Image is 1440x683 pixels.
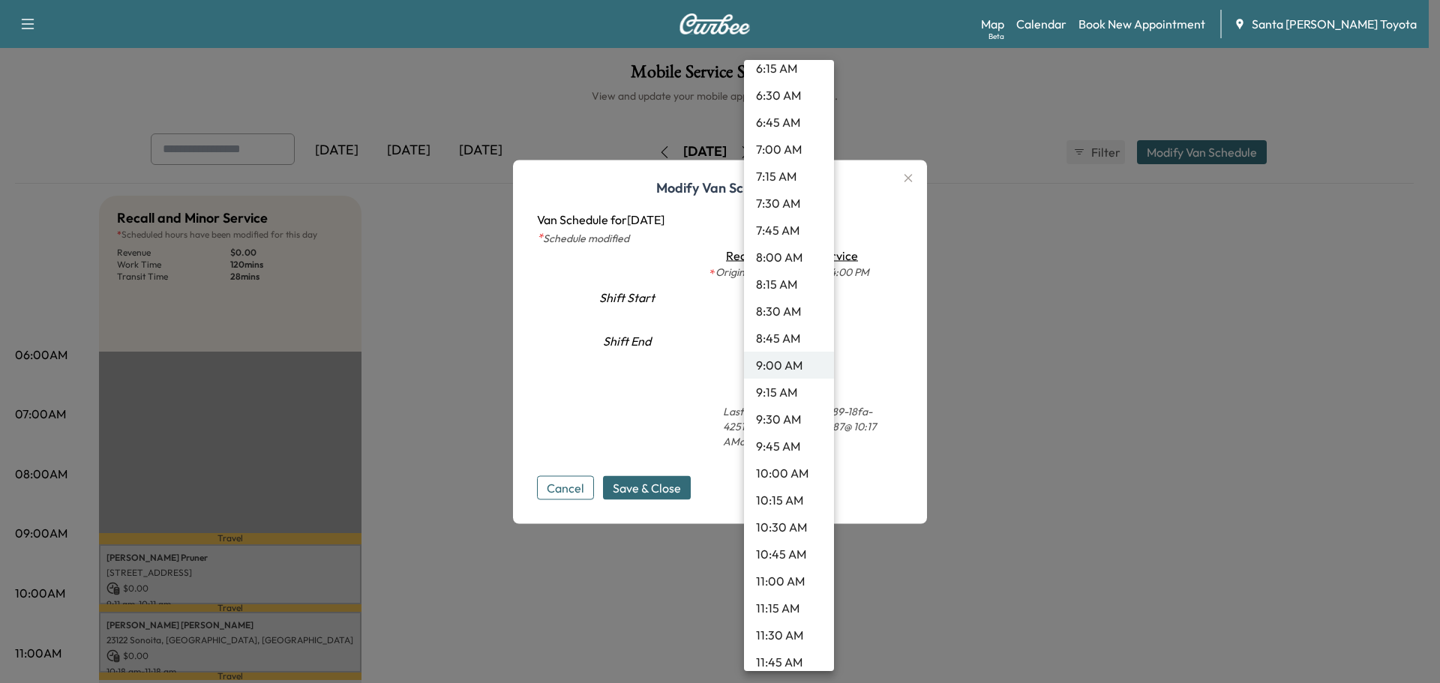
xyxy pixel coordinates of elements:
[744,487,834,514] li: 10:15 AM
[744,217,834,244] li: 7:45 AM
[744,109,834,136] li: 6:45 AM
[744,190,834,217] li: 7:30 AM
[744,55,834,82] li: 6:15 AM
[744,136,834,163] li: 7:00 AM
[744,541,834,568] li: 10:45 AM
[744,622,834,649] li: 11:30 AM
[744,433,834,460] li: 9:45 AM
[744,595,834,622] li: 11:15 AM
[744,325,834,352] li: 8:45 AM
[744,271,834,298] li: 8:15 AM
[744,163,834,190] li: 7:15 AM
[744,568,834,595] li: 11:00 AM
[744,406,834,433] li: 9:30 AM
[744,298,834,325] li: 8:30 AM
[744,460,834,487] li: 10:00 AM
[744,649,834,676] li: 11:45 AM
[744,82,834,109] li: 6:30 AM
[744,514,834,541] li: 10:30 AM
[744,244,834,271] li: 8:00 AM
[744,352,834,379] li: 9:00 AM
[744,379,834,406] li: 9:15 AM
